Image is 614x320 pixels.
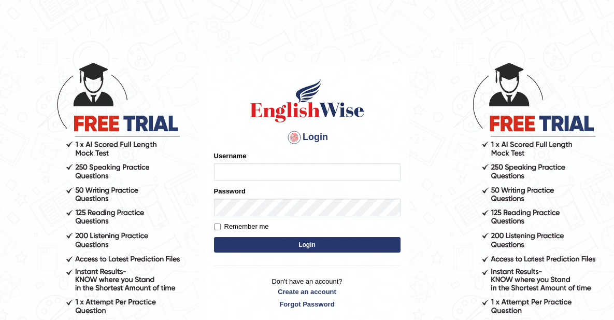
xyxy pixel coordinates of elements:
[214,276,401,309] p: Don't have an account?
[214,299,401,309] a: Forgot Password
[214,221,269,232] label: Remember me
[214,129,401,146] h4: Login
[248,77,366,124] img: Logo of English Wise sign in for intelligent practice with AI
[214,224,221,230] input: Remember me
[214,287,401,297] a: Create an account
[214,151,247,161] label: Username
[214,237,401,253] button: Login
[214,186,246,196] label: Password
